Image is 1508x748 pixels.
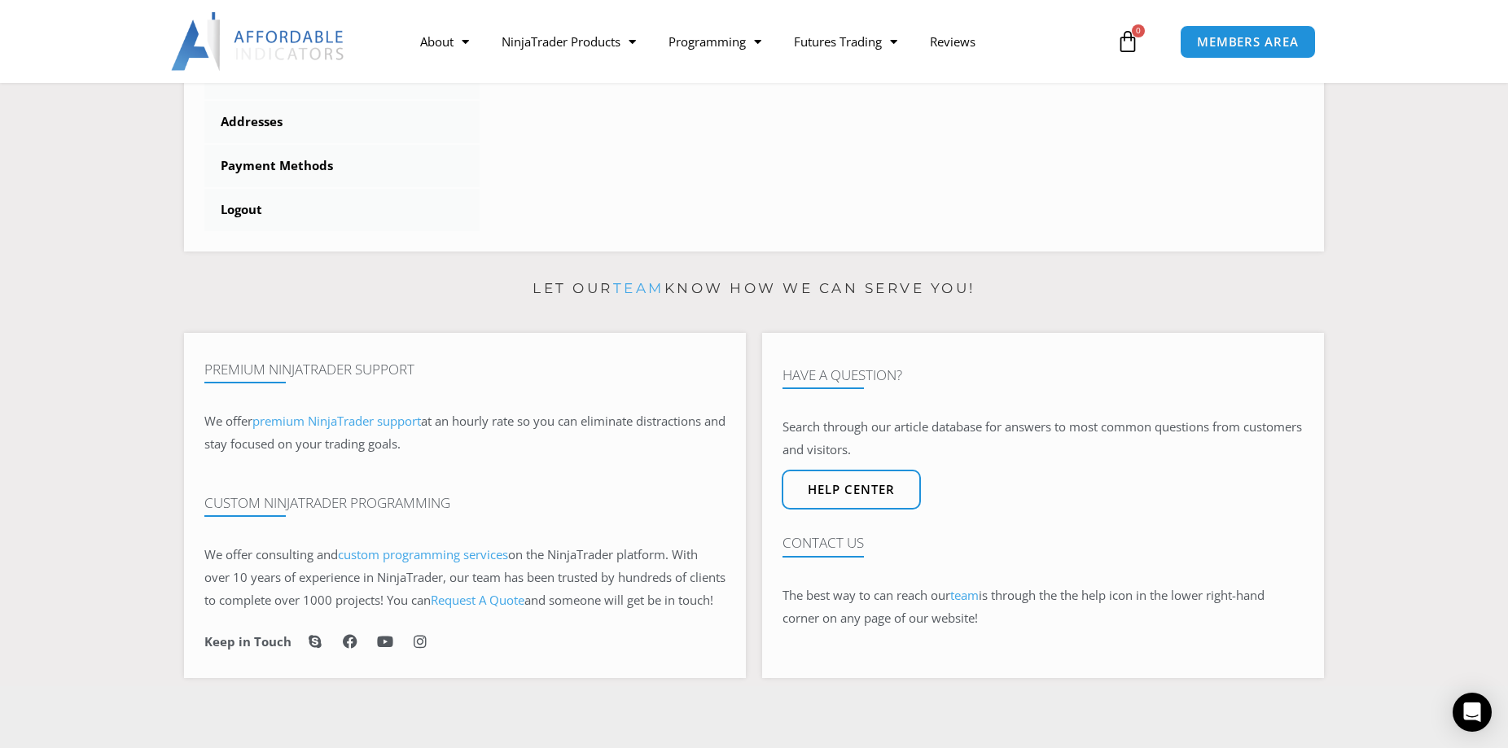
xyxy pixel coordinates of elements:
a: Logout [204,189,480,231]
a: 0 [1092,18,1164,65]
span: We offer [204,413,252,429]
span: MEMBERS AREA [1197,36,1299,48]
span: on the NinjaTrader platform. With over 10 years of experience in NinjaTrader, our team has been t... [204,546,726,608]
a: Reviews [914,23,992,60]
a: Addresses [204,101,480,143]
a: Help center [782,470,921,510]
span: Help center [808,483,895,496]
span: at an hourly rate so you can eliminate distractions and stay focused on your trading goals. [204,413,726,452]
a: custom programming services [338,546,508,562]
a: Payment Methods [204,145,480,187]
a: MEMBERS AREA [1180,25,1316,59]
img: LogoAI | Affordable Indicators – NinjaTrader [171,12,346,71]
div: Open Intercom Messenger [1453,693,1492,732]
h4: Have A Question? [782,367,1304,383]
span: 0 [1132,24,1145,37]
a: About [404,23,485,60]
h4: Custom NinjaTrader Programming [204,495,726,511]
a: premium NinjaTrader support [252,413,421,429]
a: Futures Trading [778,23,914,60]
p: The best way to can reach our is through the the help icon in the lower right-hand corner on any ... [782,584,1304,630]
p: Search through our article database for answers to most common questions from customers and visit... [782,416,1304,461]
p: Let our know how we can serve you! [184,276,1324,302]
a: team [950,587,979,603]
span: We offer consulting and [204,546,508,562]
h4: Premium NinjaTrader Support [204,361,726,378]
a: team [613,280,664,296]
a: NinjaTrader Products [485,23,652,60]
h4: Contact Us [782,535,1304,551]
h6: Keep in Touch [204,634,292,650]
a: Programming [652,23,778,60]
a: Request A Quote [431,592,524,608]
nav: Menu [404,23,1112,60]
